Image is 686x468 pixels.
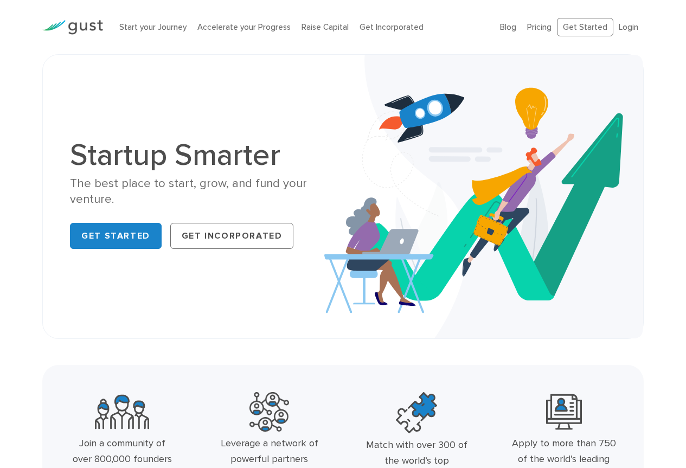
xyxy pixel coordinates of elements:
[360,22,424,32] a: Get Incorporated
[95,392,149,432] img: Community Founders
[527,22,552,32] a: Pricing
[170,223,294,249] a: Get Incorporated
[197,22,291,32] a: Accelerate your Progress
[302,22,349,32] a: Raise Capital
[119,22,187,32] a: Start your Journey
[557,18,613,37] a: Get Started
[70,176,335,208] div: The best place to start, grow, and fund your venture.
[249,392,289,432] img: Powerful Partners
[70,140,335,170] h1: Startup Smarter
[42,20,103,35] img: Gust Logo
[70,223,162,249] a: Get Started
[69,436,174,467] div: Join a community of over 800,000 founders
[217,436,322,467] div: Leverage a network of powerful partners
[396,392,437,433] img: Top Accelerators
[500,22,516,32] a: Blog
[324,55,643,338] img: Startup Smarter Hero
[619,22,638,32] a: Login
[546,392,582,432] img: Leading Angel Investment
